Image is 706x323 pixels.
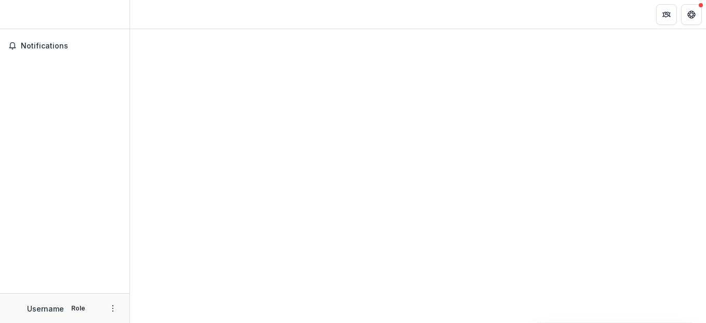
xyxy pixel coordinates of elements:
button: Get Help [681,4,702,25]
p: Role [68,304,88,313]
p: Username [27,303,64,314]
span: Notifications [21,42,121,51]
button: Partners [656,4,677,25]
button: More [107,302,119,315]
button: Notifications [4,38,125,54]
